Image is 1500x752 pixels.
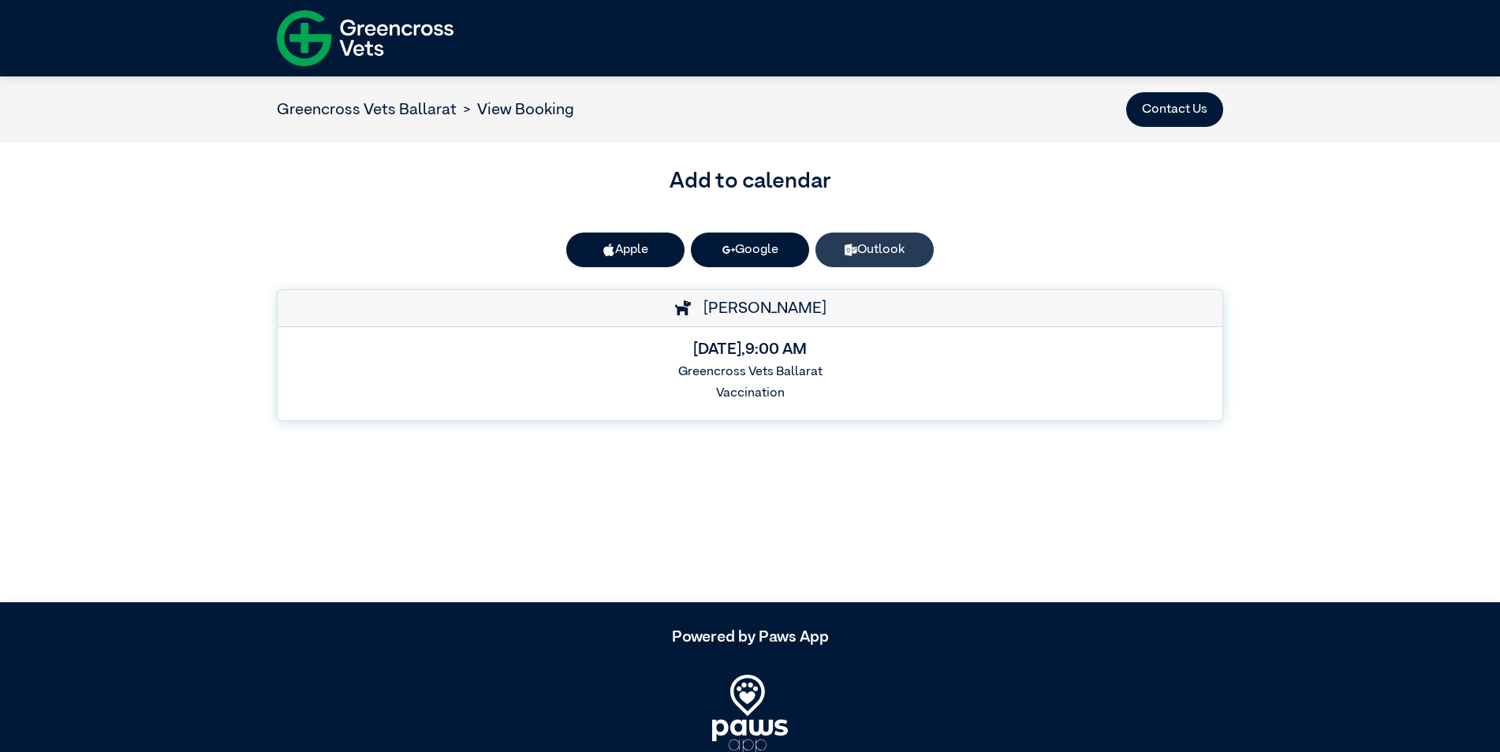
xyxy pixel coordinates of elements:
[277,4,453,73] img: f-logo
[566,233,685,267] button: Apple
[1126,92,1223,127] button: Contact Us
[277,165,1223,198] h3: Add to calendar
[290,365,1210,380] h6: Greencross Vets Ballarat
[290,340,1210,359] h5: [DATE] , 9:00 AM
[815,233,934,267] a: Outlook
[691,233,809,267] a: Google
[277,98,574,121] nav: breadcrumb
[277,627,1223,646] h5: Powered by Paws App
[290,386,1210,401] h6: Vaccination
[277,102,457,117] a: Greencross Vets Ballarat
[696,300,826,316] span: [PERSON_NAME]
[457,98,574,121] li: View Booking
